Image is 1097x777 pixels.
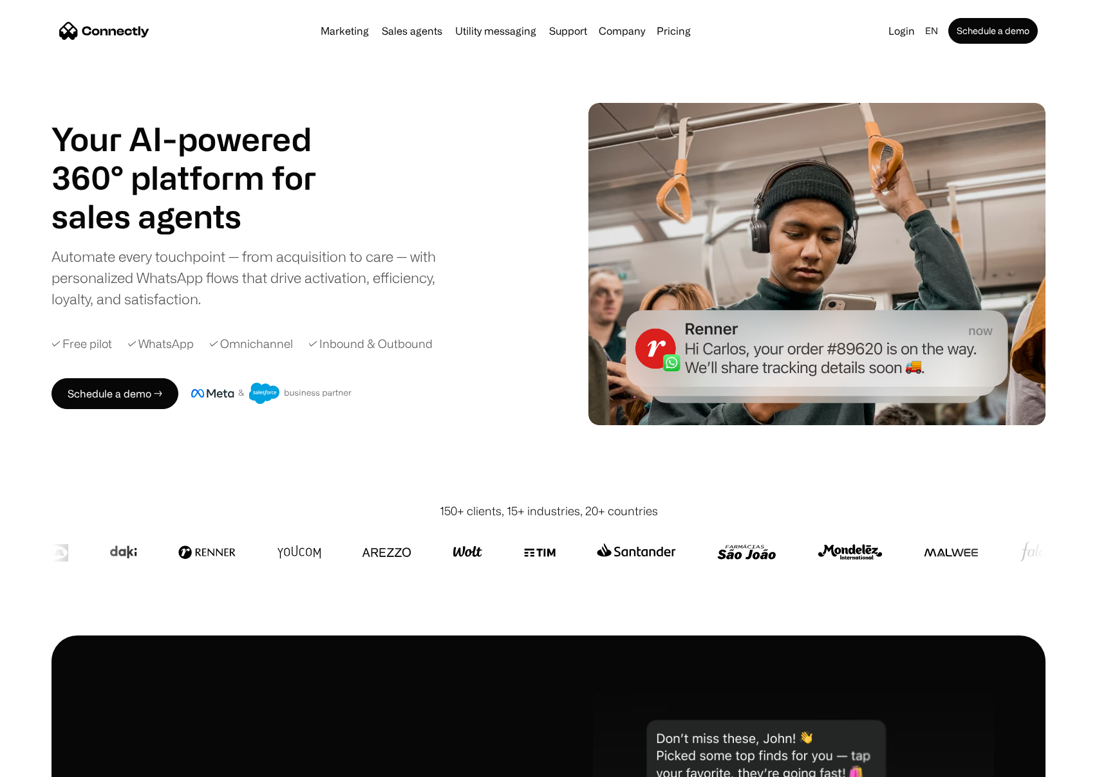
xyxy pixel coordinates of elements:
h1: sales agents [52,197,348,235]
aside: Language selected: English [13,753,77,772]
a: home [59,21,149,41]
div: en [920,22,946,40]
h1: Your AI-powered 360° platform for [52,120,348,197]
div: ✓ Omnichannel [209,335,293,352]
a: Marketing [315,26,374,36]
div: 150+ clients, 15+ industries, 20+ countries [440,502,658,520]
div: Company [595,22,649,40]
img: Meta and Salesforce business partner badge. [191,383,352,405]
a: Support [544,26,592,36]
a: Utility messaging [450,26,541,36]
div: ✓ Inbound & Outbound [308,335,433,352]
div: 1 of 4 [52,197,348,235]
a: Login [883,22,920,40]
a: Sales agents [377,26,447,36]
ul: Language list [26,754,77,772]
a: Schedule a demo → [52,378,178,409]
div: ✓ WhatsApp [127,335,194,352]
div: carousel [52,197,348,235]
a: Schedule a demo [948,18,1038,44]
div: Automate every touchpoint — from acquisition to care — with personalized WhatsApp flows that driv... [52,246,457,309]
div: ✓ Free pilot [52,335,112,352]
div: Company [599,22,645,40]
a: Pricing [652,26,696,36]
div: en [925,22,938,40]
